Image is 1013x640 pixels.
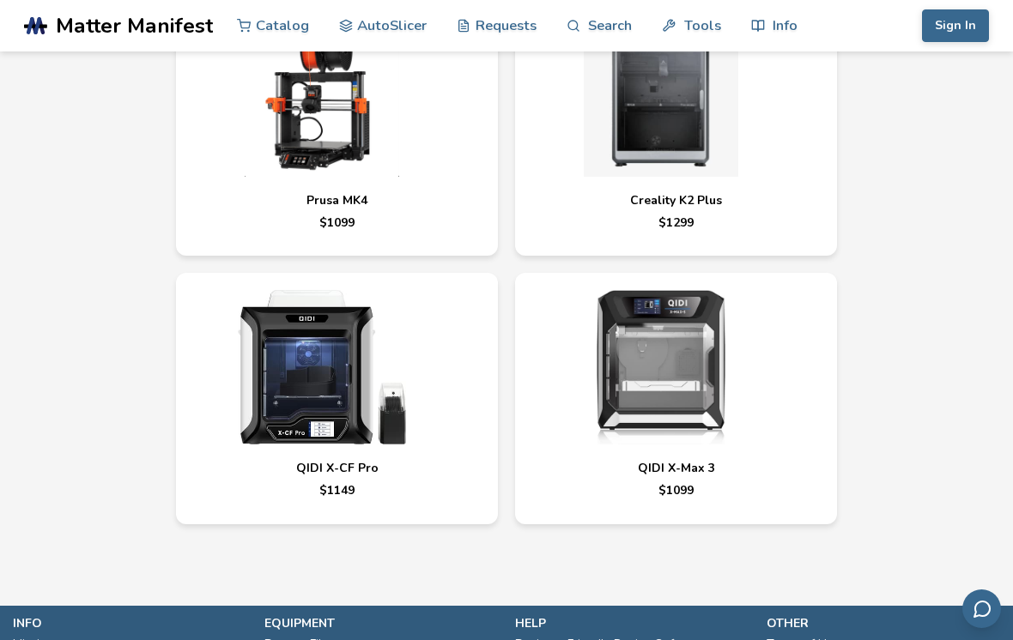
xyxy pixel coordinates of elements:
[515,614,749,632] p: help
[532,484,820,498] p: $ 1099
[56,14,213,38] span: Matter Manifest
[176,273,498,523] a: QIDI X-CF Pro$1149
[515,5,837,256] a: Creality K2 Plus$1299
[176,5,498,256] a: Prusa MK4$1099
[532,22,790,177] img: Creality K2 Plus
[193,484,481,498] p: $ 1149
[922,9,989,42] button: Sign In
[193,194,481,208] h4: Prusa MK4
[193,22,451,177] img: Prusa MK4
[532,290,790,444] img: QIDI X-Max 3
[515,273,837,523] a: QIDI X-Max 3$1099
[532,216,820,230] p: $ 1299
[962,589,1001,628] button: Send feedback via email
[767,614,1001,632] p: other
[193,462,481,475] h4: QIDI X-CF Pro
[532,462,820,475] h4: QIDI X-Max 3
[264,614,499,632] p: equipment
[193,290,451,444] img: QIDI X-CF Pro
[13,614,247,632] p: info
[193,216,481,230] p: $ 1099
[532,194,820,208] h4: Creality K2 Plus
